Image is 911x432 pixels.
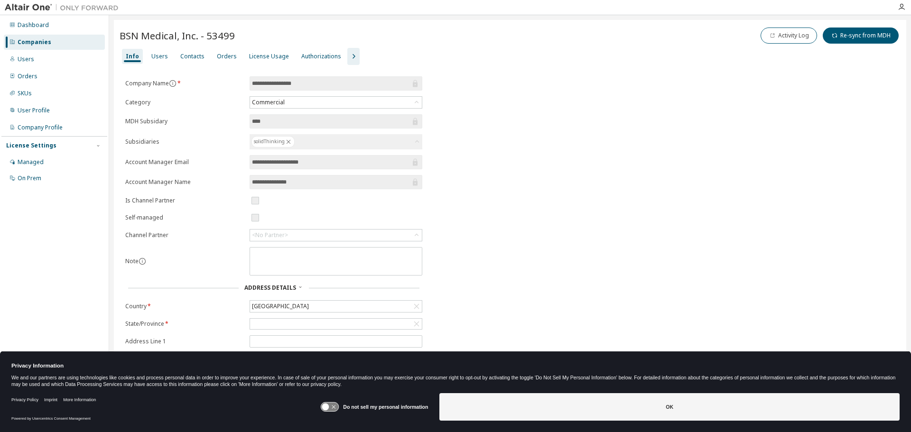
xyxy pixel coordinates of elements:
div: Managed [18,158,44,166]
div: Info [126,53,139,60]
img: Altair One [5,3,123,12]
div: Commercial [250,97,422,108]
div: On Prem [18,175,41,182]
label: MDH Subsidary [125,118,244,125]
div: Orders [217,53,237,60]
div: [GEOGRAPHIC_DATA] [250,301,422,312]
label: Is Channel Partner [125,197,244,204]
button: information [139,257,146,265]
span: BSN Medical, Inc. - 53499 [120,29,235,42]
button: information [169,80,177,87]
span: Address Details [244,284,296,292]
div: Users [18,55,34,63]
label: Company Name [125,80,244,87]
div: SKUs [18,90,32,97]
div: [GEOGRAPHIC_DATA] [251,301,310,312]
label: Channel Partner [125,231,244,239]
label: Self-managed [125,214,244,221]
div: <No Partner> [252,231,288,239]
label: Account Manager Name [125,178,244,186]
div: Companies [18,38,51,46]
label: Address Line 1 [125,338,244,345]
label: State/Province [125,320,244,328]
button: Activity Log [761,28,817,44]
label: Category [125,99,244,106]
label: Account Manager Email [125,158,244,166]
label: Subsidiaries [125,138,244,146]
div: solidThinking [251,136,295,147]
div: License Usage [249,53,289,60]
div: Users [151,53,168,60]
div: Dashboard [18,21,49,29]
div: Contacts [180,53,205,60]
label: Country [125,303,244,310]
div: Orders [18,73,37,80]
div: <No Partner> [250,230,422,241]
div: Commercial [251,97,286,108]
div: License Settings [6,142,56,149]
div: Authorizations [301,53,341,60]
div: User Profile [18,107,50,114]
label: Note [125,257,139,265]
div: solidThinking [250,134,422,149]
button: Re-sync from MDH [823,28,899,44]
div: Company Profile [18,124,63,131]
